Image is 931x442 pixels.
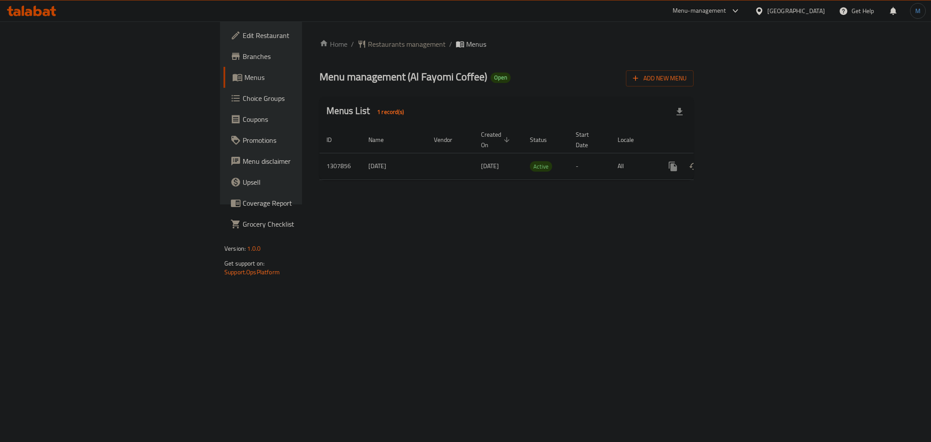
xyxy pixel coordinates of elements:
[372,105,409,119] div: Total records count
[223,193,375,214] a: Coverage Report
[223,67,375,88] a: Menus
[247,243,261,254] span: 1.0.0
[673,6,726,16] div: Menu-management
[434,135,464,145] span: Vendor
[223,172,375,193] a: Upsell
[243,51,368,62] span: Branches
[223,46,375,67] a: Branches
[223,151,375,172] a: Menu disclaimer
[466,39,486,49] span: Menus
[767,6,825,16] div: [GEOGRAPHIC_DATA]
[530,162,552,172] span: Active
[223,214,375,235] a: Grocery Checklist
[319,67,487,86] span: Menu management ( Al Fayomi Coffee )
[618,135,645,145] span: Locale
[223,88,375,109] a: Choice Groups
[361,153,427,180] td: [DATE]
[481,129,512,150] span: Created On
[243,30,368,41] span: Edit Restaurant
[243,177,368,187] span: Upsell
[669,101,690,122] div: Export file
[224,266,280,278] a: Support.OpsPlatform
[633,73,687,84] span: Add New Menu
[611,153,656,180] td: All
[224,258,265,269] span: Get support on:
[368,39,446,49] span: Restaurants management
[223,25,375,46] a: Edit Restaurant
[357,39,446,49] a: Restaurants management
[243,135,368,145] span: Promotions
[915,6,921,16] span: M
[481,160,499,172] span: [DATE]
[244,72,368,83] span: Menus
[656,127,753,153] th: Actions
[372,108,409,116] span: 1 record(s)
[491,73,511,83] div: Open
[326,104,409,119] h2: Menus List
[243,198,368,208] span: Coverage Report
[449,39,452,49] li: /
[243,114,368,124] span: Coupons
[569,153,611,180] td: -
[243,156,368,166] span: Menu disclaimer
[368,135,395,145] span: Name
[663,156,684,177] button: more
[319,127,753,180] table: enhanced table
[576,129,600,150] span: Start Date
[224,243,246,254] span: Version:
[491,74,511,81] span: Open
[243,93,368,104] span: Choice Groups
[223,109,375,130] a: Coupons
[223,130,375,151] a: Promotions
[243,219,368,229] span: Grocery Checklist
[626,70,694,86] button: Add New Menu
[684,156,704,177] button: Change Status
[319,39,694,49] nav: breadcrumb
[326,135,343,145] span: ID
[530,135,558,145] span: Status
